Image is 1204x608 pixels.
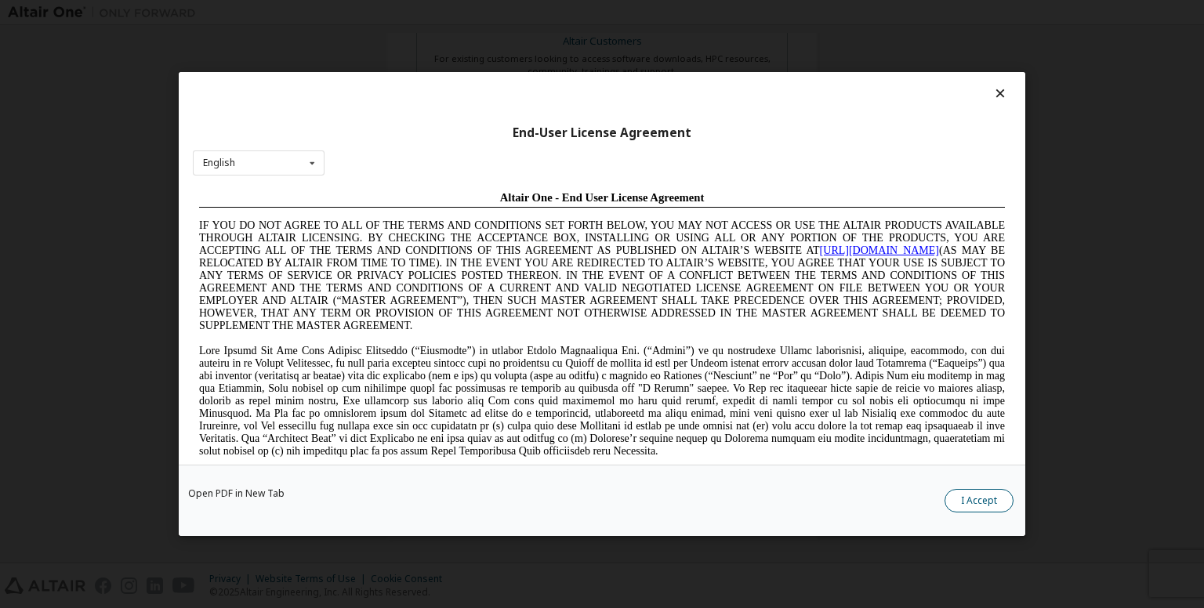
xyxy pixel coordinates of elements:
a: Open PDF in New Tab [188,489,285,498]
button: I Accept [945,489,1014,512]
span: Lore Ipsumd Sit Ame Cons Adipisc Elitseddo (“Eiusmodte”) in utlabor Etdolo Magnaaliqua Eni. (“Adm... [6,160,812,272]
div: End-User License Agreement [193,125,1011,141]
a: [URL][DOMAIN_NAME] [627,60,746,71]
span: IF YOU DO NOT AGREE TO ALL OF THE TERMS AND CONDITIONS SET FORTH BELOW, YOU MAY NOT ACCESS OR USE... [6,34,812,147]
div: English [203,158,235,168]
span: Altair One - End User License Agreement [307,6,512,19]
